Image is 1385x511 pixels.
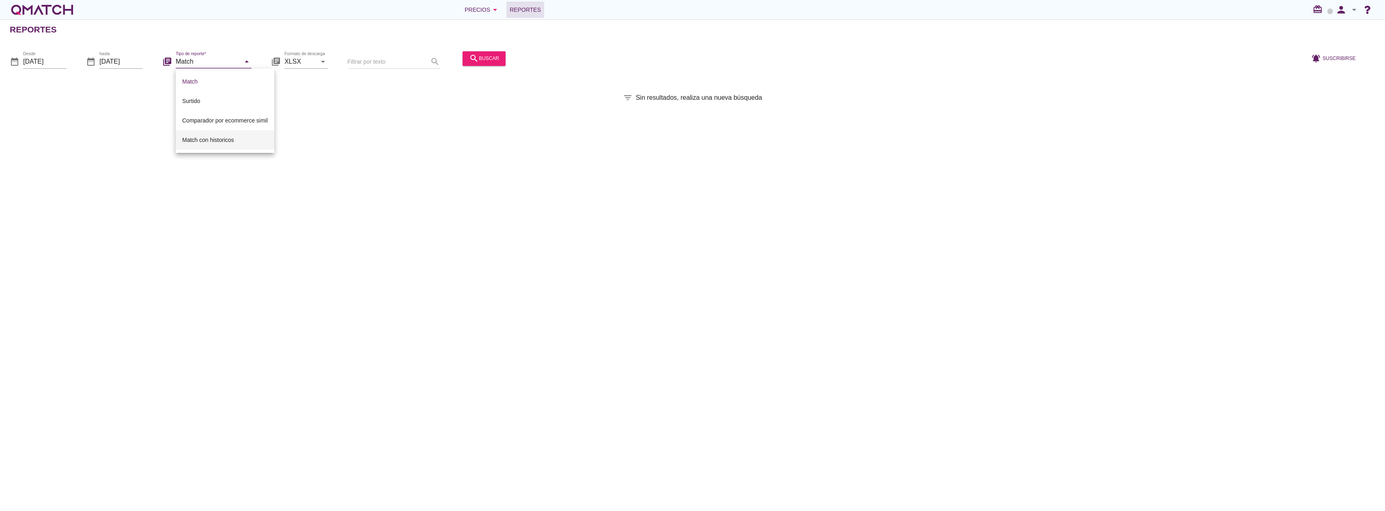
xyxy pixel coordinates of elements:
[162,57,172,67] i: library_books
[10,23,57,36] h2: Reportes
[1323,55,1356,62] span: Suscribirse
[463,51,506,66] button: buscar
[458,2,506,18] button: Precios
[10,57,19,67] i: date_range
[284,55,317,68] input: Formato de descarga
[86,57,96,67] i: date_range
[242,57,252,67] i: arrow_drop_down
[99,55,143,68] input: hasta
[182,96,268,106] div: Surtido
[271,57,281,67] i: library_books
[1313,4,1326,14] i: redeem
[469,54,479,63] i: search
[318,57,328,67] i: arrow_drop_down
[182,135,268,145] div: Match con historicos
[10,2,75,18] a: white-qmatch-logo
[1349,5,1359,15] i: arrow_drop_down
[182,116,268,125] div: Comparador por ecommerce simil
[490,5,500,15] i: arrow_drop_down
[1312,54,1323,63] i: notifications_active
[1333,4,1349,15] i: person
[469,54,499,63] div: buscar
[23,55,67,68] input: Desde
[182,77,268,86] div: Match
[510,5,541,15] span: Reportes
[176,55,240,68] input: Tipo de reporte*
[506,2,544,18] a: Reportes
[465,5,500,15] div: Precios
[1305,51,1362,66] button: Suscribirse
[636,93,762,103] span: Sin resultados, realiza una nueva búsqueda
[623,93,633,103] i: filter_list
